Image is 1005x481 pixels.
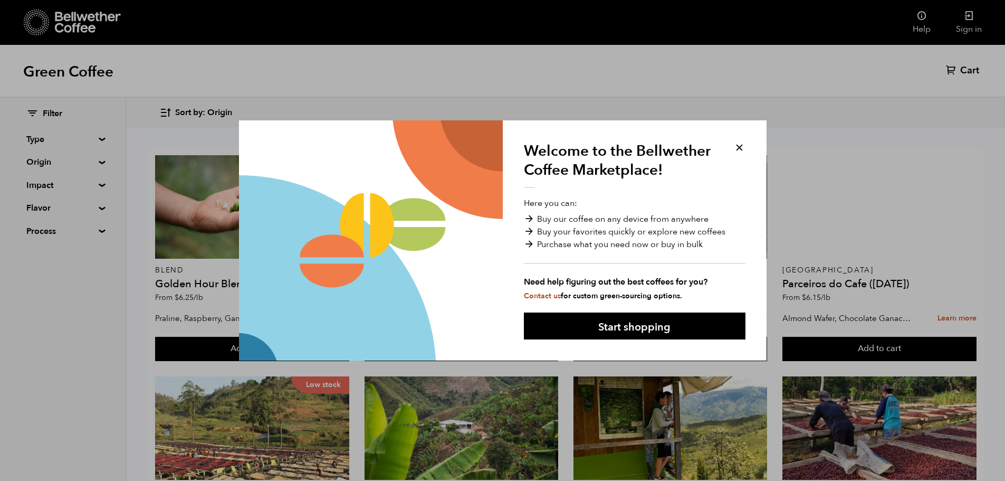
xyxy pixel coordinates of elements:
[524,197,745,301] p: Here you can:
[524,276,745,288] strong: Need help figuring out the best coffees for you?
[524,238,745,251] li: Purchase what you need now or buy in bulk
[524,291,682,301] small: for custom green-sourcing options.
[524,142,719,188] h1: Welcome to the Bellwether Coffee Marketplace!
[524,213,745,225] li: Buy our coffee on any device from anywhere
[524,225,745,238] li: Buy your favorites quickly or explore new coffees
[524,291,561,301] a: Contact us
[524,313,745,339] button: Start shopping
